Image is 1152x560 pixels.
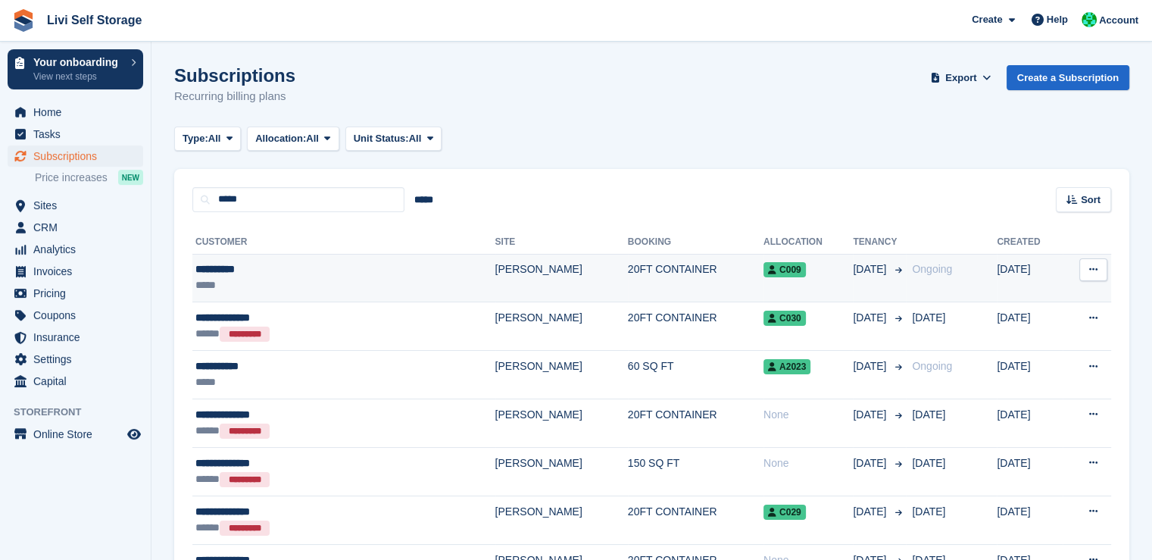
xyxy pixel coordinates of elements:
td: 150 SQ FT [628,447,763,496]
span: Invoices [33,261,124,282]
span: Ongoing [912,360,952,372]
td: [DATE] [997,447,1063,496]
a: menu [8,349,143,370]
th: Customer [192,230,495,255]
a: menu [8,102,143,123]
span: C029 [763,505,806,520]
span: All [409,131,422,146]
td: [DATE] [997,302,1063,351]
span: Create [972,12,1002,27]
a: menu [8,239,143,260]
span: Unit Status: [354,131,409,146]
th: Tenancy [853,230,906,255]
span: [DATE] [853,261,889,277]
button: Export [928,65,994,90]
td: [PERSON_NAME] [495,447,628,496]
span: Storefront [14,405,151,420]
th: Booking [628,230,763,255]
td: [DATE] [997,254,1063,302]
h1: Subscriptions [174,65,295,86]
td: [DATE] [997,399,1063,447]
span: [DATE] [912,505,945,518]
td: [PERSON_NAME] [495,351,628,399]
span: All [208,131,221,146]
a: Your onboarding View next steps [8,49,143,89]
div: None [763,455,853,471]
div: None [763,407,853,423]
span: Analytics [33,239,124,260]
p: Your onboarding [33,57,123,67]
p: View next steps [33,70,123,83]
span: A2023 [763,359,810,374]
td: 20FT CONTAINER [628,254,763,302]
span: Capital [33,371,124,392]
a: menu [8,305,143,326]
span: Account [1099,13,1138,28]
span: Export [945,70,976,86]
span: Coupons [33,305,124,326]
span: Price increases [35,171,108,185]
span: Sort [1081,192,1100,208]
td: 60 SQ FT [628,351,763,399]
th: Site [495,230,628,255]
span: Tasks [33,124,124,145]
button: Type: All [174,127,241,152]
span: C009 [763,262,806,277]
span: Online Store [33,424,124,445]
a: menu [8,283,143,304]
span: [DATE] [912,408,945,421]
td: [PERSON_NAME] [495,254,628,302]
td: [DATE] [997,351,1063,399]
a: Livi Self Storage [41,8,148,33]
a: menu [8,145,143,167]
span: Insurance [33,327,124,348]
td: 20FT CONTAINER [628,302,763,351]
a: Price increases NEW [35,169,143,186]
td: [PERSON_NAME] [495,399,628,447]
span: Ongoing [912,263,952,275]
td: 20FT CONTAINER [628,399,763,447]
th: Allocation [763,230,853,255]
span: [DATE] [912,457,945,469]
td: [PERSON_NAME] [495,496,628,544]
a: menu [8,371,143,392]
span: [DATE] [853,504,889,520]
img: stora-icon-8386f47178a22dfd0bd8f6a31ec36ba5ce8667c1dd55bd0f319d3a0aa187defe.svg [12,9,35,32]
a: menu [8,327,143,348]
a: Create a Subscription [1007,65,1129,90]
p: Recurring billing plans [174,88,295,105]
td: [DATE] [997,496,1063,544]
a: menu [8,424,143,445]
span: Allocation: [255,131,306,146]
td: [PERSON_NAME] [495,302,628,351]
span: [DATE] [853,310,889,326]
td: 20FT CONTAINER [628,496,763,544]
button: Allocation: All [247,127,339,152]
th: Created [997,230,1063,255]
button: Unit Status: All [345,127,442,152]
img: Joe Robertson [1082,12,1097,27]
span: Settings [33,349,124,370]
span: Pricing [33,283,124,304]
span: [DATE] [853,358,889,374]
span: Help [1047,12,1068,27]
div: NEW [118,170,143,185]
span: Sites [33,195,124,216]
a: menu [8,217,143,238]
span: [DATE] [912,311,945,324]
span: CRM [33,217,124,238]
span: [DATE] [853,407,889,423]
a: menu [8,124,143,145]
a: menu [8,261,143,282]
span: Type: [183,131,208,146]
span: Subscriptions [33,145,124,167]
span: All [306,131,319,146]
span: [DATE] [853,455,889,471]
a: Preview store [125,425,143,443]
span: Home [33,102,124,123]
a: menu [8,195,143,216]
span: C030 [763,311,806,326]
